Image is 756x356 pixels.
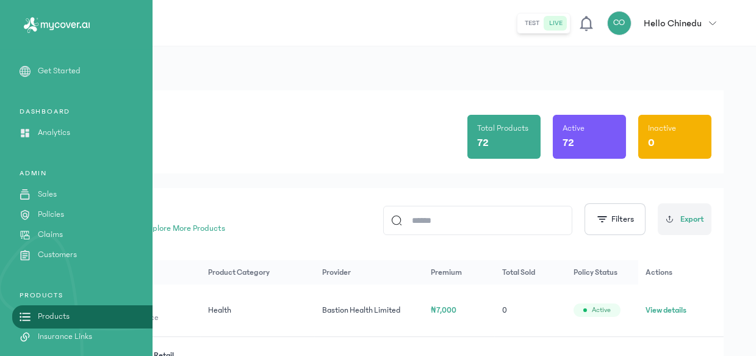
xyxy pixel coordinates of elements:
button: Export [658,203,711,235]
p: Inactive [648,122,702,134]
p: 72 [477,134,489,151]
p: Total Products [477,122,531,134]
p: Policies [38,208,64,221]
button: Explore More Products [123,219,231,238]
button: COHello Chinedu [607,11,724,35]
span: Active [592,305,611,315]
p: Claims [38,228,63,241]
th: Product Category [201,260,315,285]
td: Bastion Health Limited [315,285,423,336]
p: Analytics [38,126,70,139]
p: Insurance Links [38,330,92,343]
p: Sales [38,188,57,201]
p: Products [38,310,70,323]
button: View details [646,304,686,316]
p: Hello Chinedu [644,16,702,31]
span: 0 [502,306,507,314]
th: Total Sold [495,260,566,285]
th: Actions [638,260,724,285]
span: Explore More Products [145,222,225,234]
th: Policy Status [566,260,638,285]
button: test [520,16,544,31]
p: Get Started [38,65,81,78]
p: Active [563,122,616,134]
p: 0 [648,134,655,151]
div: CO [607,11,632,35]
p: 72 [563,134,574,151]
button: live [544,16,567,31]
th: Premium [423,260,495,285]
td: Health [201,285,315,336]
button: Filters [585,203,646,235]
span: Export [680,213,704,226]
span: ₦7,000 [431,306,456,314]
th: Provider [315,260,423,285]
p: Customers [38,249,77,261]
